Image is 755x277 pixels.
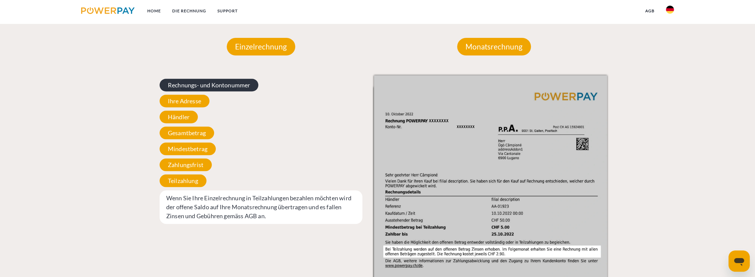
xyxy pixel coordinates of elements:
img: de [666,6,674,14]
iframe: Schaltfläche zum Öffnen des Messaging-Fensters [728,250,750,272]
span: Händler [160,111,198,123]
span: Ihre Adresse [160,95,209,107]
span: Zahlungsfrist [160,158,212,171]
a: DIE RECHNUNG [167,5,212,17]
span: Teilzahlung [160,174,206,187]
span: Gesamtbetrag [160,127,214,139]
a: SUPPORT [212,5,243,17]
a: agb [640,5,660,17]
p: Einzelrechnung [227,38,295,56]
span: Mindestbetrag [160,142,216,155]
a: Home [142,5,167,17]
p: Monatsrechnung [457,38,531,56]
span: Wenn Sie Ihre Einzelrechnung in Teilzahlungen bezahlen möchten wird der offene Saldo auf Ihre Mon... [160,190,363,224]
span: Rechnungs- und Kontonummer [160,79,259,91]
img: logo-powerpay.svg [81,7,135,14]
